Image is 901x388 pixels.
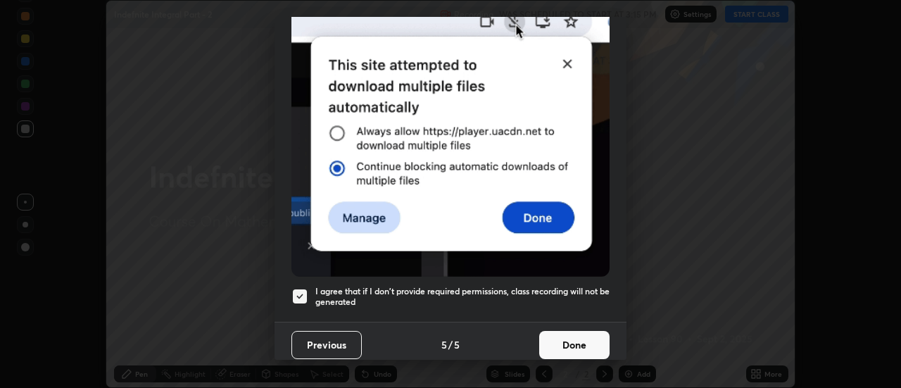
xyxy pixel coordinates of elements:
h4: 5 [454,337,460,352]
h5: I agree that if I don't provide required permissions, class recording will not be generated [315,286,610,308]
button: Previous [291,331,362,359]
h4: 5 [441,337,447,352]
h4: / [448,337,453,352]
button: Done [539,331,610,359]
